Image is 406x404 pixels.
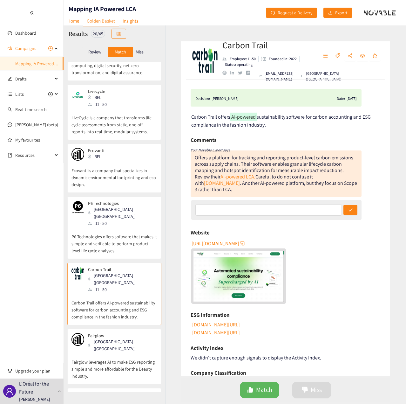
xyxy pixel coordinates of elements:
div: BEL [88,94,117,101]
h1: Mapping IA Powered LCA [69,4,136,13]
div: 11 - 50 [88,286,157,293]
a: Golden Basket [83,16,119,26]
button: downloadExport [323,8,352,18]
button: likeMatch [240,382,279,398]
p: Review [88,49,101,54]
h2: Carbon Trail [222,39,311,52]
img: Snapshot of the company's website [71,89,84,101]
p: Founded in: 2022 [269,56,297,62]
img: Snapshot of the company's website [71,267,84,280]
img: Snapshot of the company's website [71,333,84,346]
a: twitter [238,71,246,74]
div: 20 / 45 [91,30,105,38]
span: download [328,10,333,16]
a: Link to ESG information with url: https://carbontrail.net/blog/can-product-life-cycle-assessments... [191,329,240,336]
span: Date: [337,95,345,102]
a: [DOMAIN_NAME] [204,180,240,186]
img: Company Logo [192,48,218,73]
div: [GEOGRAPHIC_DATA] ([GEOGRAPHIC_DATA]) [88,338,157,352]
p: Fairglow leverages AI to make ESG reporting simple and more affordable for the Beauty industry. [71,352,157,380]
a: Insights [119,16,142,26]
p: LiveCycle is a company that transforms life cycle assessments from static, one-off reports into r... [71,108,157,135]
span: Carbon Trail offers [191,114,230,120]
button: tag [332,51,343,61]
div: 11 - 50 [88,101,117,108]
div: [PERSON_NAME] [212,95,239,102]
div: [GEOGRAPHIC_DATA] ([GEOGRAPHIC_DATA]) [301,71,343,82]
span: sustainability software for carbon accounting and ESG compliance in the fashion industry. [191,114,371,128]
span: book [8,153,12,157]
p: L'Oréal for the Future [19,380,55,396]
p: Ecovanti [88,148,113,153]
span: edit [8,77,12,81]
button: star [369,51,381,61]
iframe: Chat Widget [302,335,406,404]
a: My favourites [15,134,58,146]
img: Snapshot of the company's website [71,201,84,213]
button: redoRequest a Delivery [266,8,317,18]
a: AI-powered LCA. [220,173,255,180]
span: Decision: [195,95,210,102]
li: Status [222,62,253,67]
button: unordered-list [320,51,331,61]
div: 11 - 50 [88,220,157,227]
span: trophy [8,369,12,373]
p: Fairglow [88,333,153,338]
p: [PERSON_NAME] [19,396,50,403]
span: Request a Delivery [278,9,312,16]
a: Dashboard [15,30,36,36]
button: eye [357,51,368,61]
p: P6 Technologies offers software that makes it simple and verifiable to perform product-level life... [71,227,157,254]
span: Match [256,385,272,395]
li: Founded in year [259,56,300,62]
div: We didn't capture enough signals to display the Activity Index. [191,354,381,362]
div: BEL [88,153,117,160]
span: plus-circle [48,46,53,51]
h6: Company Classification [191,368,246,378]
h6: Comments [191,135,216,145]
img: Snapshot of the company's website [71,148,84,161]
button: [URL][DOMAIN_NAME] [192,238,246,248]
span: Lists [15,88,24,101]
span: dislike [302,387,308,394]
span: [URL][DOMAIN_NAME] [192,240,239,247]
span: unordered-list [323,53,328,59]
span: Drafts [15,73,53,85]
p: Carbon Trail [88,267,153,272]
span: Campaigns [15,42,36,55]
span: star [372,53,377,59]
span: table [117,31,121,37]
p: Livecycle [88,89,113,94]
h6: Activity index [191,343,224,353]
p: Employee: 11-50 [230,56,256,62]
div: Offers a platform for tracking and reporting product-level carbon emissions across supply chains.... [195,154,357,193]
a: website [193,251,284,302]
a: Link to ESG information with url: https://carbontrail.net/blog/why-life-cycle-assessment-standard... [191,321,240,328]
div: [GEOGRAPHIC_DATA] ([GEOGRAPHIC_DATA]) [88,206,157,220]
h6: Website [191,228,210,237]
button: share-alt [344,51,356,61]
button: check [343,205,357,215]
li: Employees [222,56,259,62]
span: Export [335,9,348,16]
span: sound [8,46,12,51]
span: like [247,387,254,394]
span: redo [271,10,275,16]
button: table [112,29,126,39]
i: Your Novable Expert says [191,148,230,152]
a: linkedin [230,71,238,75]
span: unordered-list [8,92,12,96]
img: Snapshot of the Company's website [193,251,284,302]
mark: AI-powered [230,113,257,121]
span: Upgrade your plan [15,365,58,377]
p: [EMAIL_ADDRESS][DOMAIN_NAME] [265,71,295,82]
p: Status: operating [225,62,253,67]
span: share-alt [348,53,353,59]
span: user [6,387,13,395]
a: Mapping IA Powered LCA [15,61,62,66]
a: website [222,71,230,75]
div: [GEOGRAPHIC_DATA] ([GEOGRAPHIC_DATA]) [88,272,157,286]
a: crunchbase [246,71,254,75]
p: Match [115,49,126,54]
h2: Results [69,29,88,38]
